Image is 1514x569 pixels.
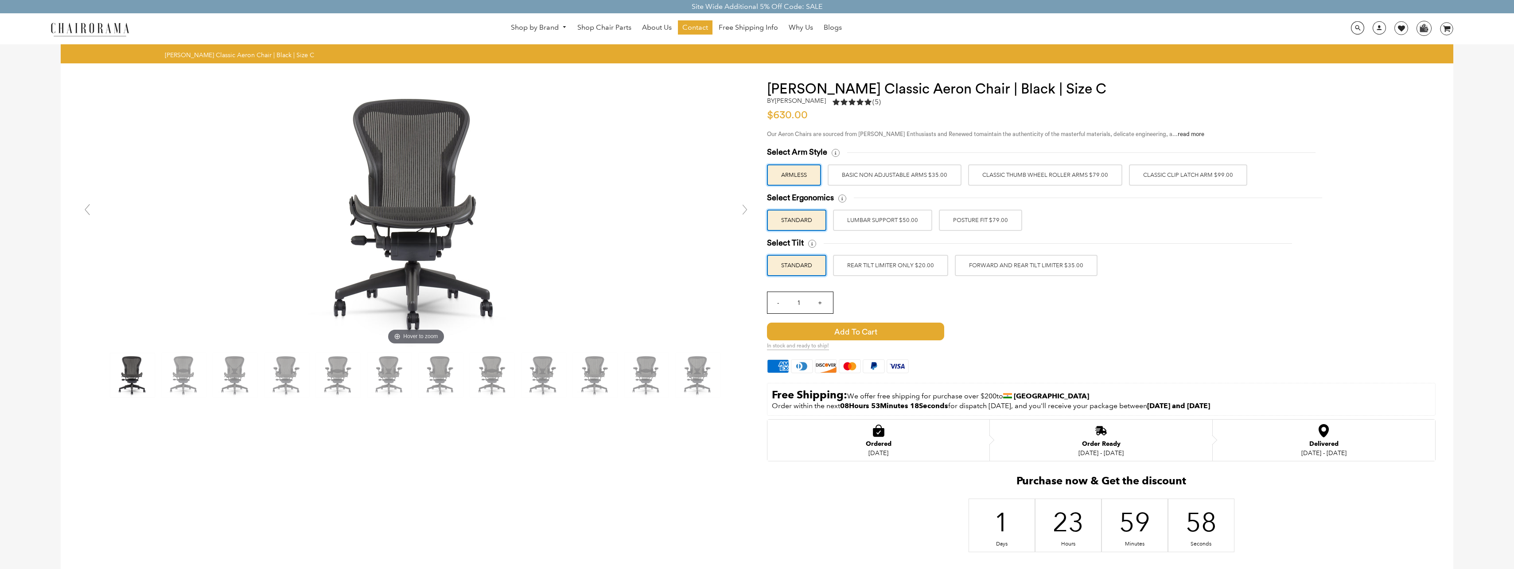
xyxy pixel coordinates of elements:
[678,20,712,35] a: Contact
[767,238,804,248] span: Select Tilt
[367,353,412,398] img: Herman Miller Classic Aeron Chair | Black | Size C - chairorama
[767,210,826,231] label: STANDARD
[767,81,1436,97] h1: [PERSON_NAME] Classic Aeron Chair | Black | Size C
[828,164,961,186] label: BASIC NON ADJUSTABLE ARMS $35.00
[767,147,827,157] span: Select Arm Style
[1301,449,1347,456] div: [DATE] - [DATE]
[1127,541,1142,548] div: Minutes
[767,323,1235,340] button: Add to Cart
[522,353,566,398] img: Herman Miller Classic Aeron Chair | Black | Size C - chairorama
[1301,440,1347,448] div: Delivered
[1178,131,1204,137] a: read more
[772,388,847,401] strong: Free Shipping:
[775,97,826,105] a: [PERSON_NAME]
[784,20,817,35] a: Why Us
[642,23,672,32] span: About Us
[316,353,360,398] img: Herman Miller Classic Aeron Chair | Black | Size C - chairorama
[1061,541,1075,548] div: Hours
[714,20,782,35] a: Free Shipping Info
[213,353,257,398] img: Herman Miller Classic Aeron Chair | Black | Size C - chairorama
[968,164,1122,186] label: Classic Thumb Wheel Roller Arms $79.00
[577,23,631,32] span: Shop Chair Parts
[1147,401,1210,410] strong: [DATE] and [DATE]
[819,20,846,35] a: Blogs
[767,475,1436,492] h2: Purchase now & Get the discount
[833,97,881,109] a: 5.0 rating (5 votes)
[1078,449,1124,456] div: [DATE] - [DATE]
[939,210,1022,231] label: POSTURE FIT $79.00
[840,401,948,410] span: 08Hours 53Minutes 18Seconds
[573,353,617,398] img: Herman Miller Classic Aeron Chair | Black | Size C - chairorama
[110,353,155,398] img: Herman Miller Classic Aeron Chair | Black | Size C - chairorama
[767,97,826,105] h2: by
[1078,440,1124,448] div: Order Ready
[872,97,881,107] span: (5)
[767,131,979,137] span: Our Aeron Chairs are sourced from [PERSON_NAME] Enthusiasts and Renewed to
[162,353,206,398] img: Herman Miller Classic Aeron Chair | Black | Size C - chairorama
[165,51,317,59] nav: breadcrumbs
[1014,392,1089,400] strong: [GEOGRAPHIC_DATA]
[1129,164,1247,186] label: Classic Clip Latch Arm $99.00
[638,20,676,35] a: About Us
[624,353,669,398] img: Herman Miller Classic Aeron Chair | Black | Size C - chairorama
[283,209,549,218] a: Herman Miller Classic Aeron Chair | Black | Size C - chairoramaHover to zoom
[833,97,881,107] div: 5.0 rating (5 votes)
[1061,505,1075,539] div: 23
[573,20,636,35] a: Shop Chair Parts
[847,392,996,400] span: We offer free shipping for purchase over $200
[165,51,314,59] span: [PERSON_NAME] Classic Aeron Chair | Black | Size C
[265,353,309,398] img: Herman Miller Classic Aeron Chair | Black | Size C - chairorama
[772,388,1431,401] p: to
[767,343,829,350] span: In stock and ready to ship!
[506,21,571,35] a: Shop by Brand
[767,110,808,121] span: $630.00
[1127,505,1142,539] div: 59
[994,541,1009,548] div: Days
[809,292,830,313] input: +
[1417,21,1431,35] img: WhatsApp_Image_2024-07-12_at_16.23.01.webp
[866,440,891,448] div: Ordered
[767,164,821,186] label: ARMLESS
[979,131,1204,137] span: maintain the authenticity of the masterful materials, delicate engineering, a...
[994,505,1009,539] div: 1
[767,323,944,340] span: Add to Cart
[1194,505,1208,539] div: 58
[470,353,514,398] img: Herman Miller Classic Aeron Chair | Black | Size C - chairorama
[682,23,708,32] span: Contact
[772,401,1431,411] p: Order within the next for dispatch [DATE], and you'll receive your package between
[824,23,842,32] span: Blogs
[46,21,134,37] img: chairorama
[789,23,813,32] span: Why Us
[419,353,463,398] img: Herman Miller Classic Aeron Chair | Black | Size C - chairorama
[172,20,1181,37] nav: DesktopNavigation
[719,23,778,32] span: Free Shipping Info
[833,255,948,276] label: REAR TILT LIMITER ONLY $20.00
[866,449,891,456] div: [DATE]
[955,255,1098,276] label: FORWARD AND REAR TILT LIMITER $35.00
[767,255,826,276] label: STANDARD
[283,81,549,347] img: Herman Miller Classic Aeron Chair | Black | Size C - chairorama
[833,210,932,231] label: LUMBAR SUPPORT $50.00
[767,292,789,313] input: -
[676,353,720,398] img: Herman Miller Classic Aeron Chair | Black | Size C - chairorama
[1194,541,1208,548] div: Seconds
[767,193,834,203] span: Select Ergonomics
